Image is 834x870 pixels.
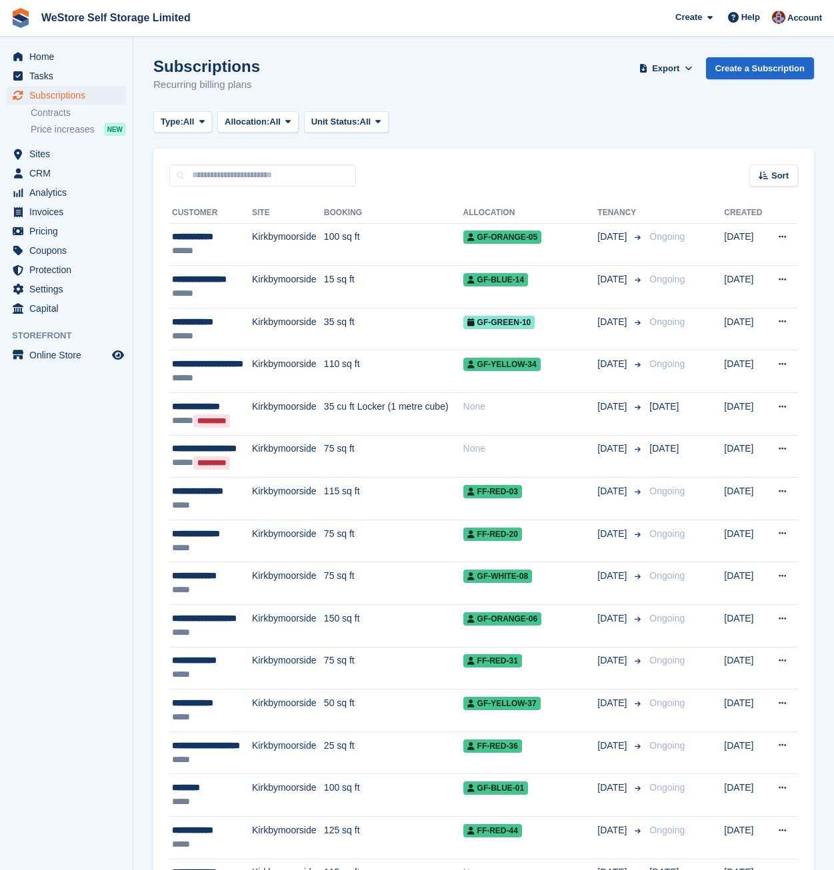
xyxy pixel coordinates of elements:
span: [DATE] [597,781,629,795]
span: Ongoing [649,486,685,496]
span: CRM [29,164,109,183]
td: Kirkbymoorside [252,731,324,774]
a: menu [7,47,126,66]
span: [DATE] [597,527,629,541]
td: 75 sq ft [324,562,463,605]
span: FF-RED-03 [463,485,522,498]
span: [DATE] [649,443,679,454]
a: menu [7,222,126,240]
a: menu [7,346,126,364]
span: [DATE] [597,272,629,286]
img: stora-icon-8386f47178a22dfd0bd8f6a31ec36ba5ce8667c1dd55bd0f319d3a0aa187defe.svg [11,8,31,28]
a: menu [7,203,126,221]
td: [DATE] [724,478,767,520]
span: Unit Status: [311,115,360,129]
td: Kirkbymoorside [252,774,324,817]
span: All [269,115,281,129]
span: Protection [29,260,109,279]
td: Kirkbymoorside [252,435,324,478]
span: Ongoing [649,697,685,708]
td: Kirkbymoorside [252,350,324,393]
td: [DATE] [724,647,767,689]
span: Export [652,62,679,75]
span: All [360,115,371,129]
th: Booking [324,203,463,224]
td: 110 sq ft [324,350,463,393]
a: menu [7,280,126,298]
td: [DATE] [724,562,767,605]
span: Ongoing [649,782,685,793]
td: [DATE] [724,393,767,436]
span: Capital [29,299,109,318]
td: 150 sq ft [324,605,463,648]
span: [DATE] [597,739,629,753]
span: Ongoing [649,740,685,751]
td: [DATE] [724,817,767,859]
span: Settings [29,280,109,298]
span: Ongoing [649,274,685,284]
td: 50 sq ft [324,689,463,732]
td: 35 cu ft Locker (1 metre cube) [324,393,463,436]
td: 100 sq ft [324,223,463,266]
a: menu [7,67,126,85]
td: Kirkbymoorside [252,689,324,732]
td: Kirkbymoorside [252,562,324,605]
span: FF-RED-44 [463,824,522,837]
span: Type: [161,115,183,129]
td: 15 sq ft [324,266,463,308]
td: Kirkbymoorside [252,520,324,562]
span: [DATE] [597,357,629,371]
span: Pricing [29,222,109,240]
span: Home [29,47,109,66]
td: Kirkbymoorside [252,266,324,308]
td: 75 sq ft [324,435,463,478]
span: Ongoing [649,231,685,242]
td: Kirkbymoorside [252,393,324,436]
h1: Subscriptions [153,57,260,75]
td: Kirkbymoorside [252,817,324,859]
span: [DATE] [597,569,629,583]
span: GF-ORANGE-05 [463,230,542,244]
a: menu [7,164,126,183]
td: Kirkbymoorside [252,223,324,266]
th: Site [252,203,324,224]
span: Online Store [29,346,109,364]
span: Ongoing [649,528,685,539]
img: Anthony Hobbs [772,11,785,24]
span: GF-ORANGE-06 [463,612,542,626]
span: [DATE] [597,696,629,710]
span: [DATE] [597,230,629,244]
td: [DATE] [724,774,767,817]
span: Price increases [31,123,95,136]
span: Analytics [29,183,109,202]
td: [DATE] [724,350,767,393]
a: menu [7,241,126,260]
span: [DATE] [597,653,629,667]
td: [DATE] [724,520,767,562]
span: FF-RED-31 [463,654,522,667]
a: Create a Subscription [706,57,814,79]
div: None [463,400,598,414]
td: 125 sq ft [324,817,463,859]
span: Help [741,11,760,24]
span: Invoices [29,203,109,221]
a: menu [7,260,126,279]
span: GF-WHITE-08 [463,570,533,583]
td: Kirkbymoorside [252,478,324,520]
span: [DATE] [597,823,629,837]
td: 75 sq ft [324,520,463,562]
span: Create [675,11,702,24]
span: Sort [771,169,789,183]
a: Price increases NEW [31,122,126,137]
span: [DATE] [597,612,629,626]
span: Subscriptions [29,86,109,105]
td: [DATE] [724,435,767,478]
th: Customer [169,203,252,224]
td: [DATE] [724,689,767,732]
th: Allocation [463,203,598,224]
span: [DATE] [597,442,629,456]
td: [DATE] [724,223,767,266]
a: menu [7,183,126,202]
a: Contracts [31,107,126,119]
span: Account [787,11,822,25]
